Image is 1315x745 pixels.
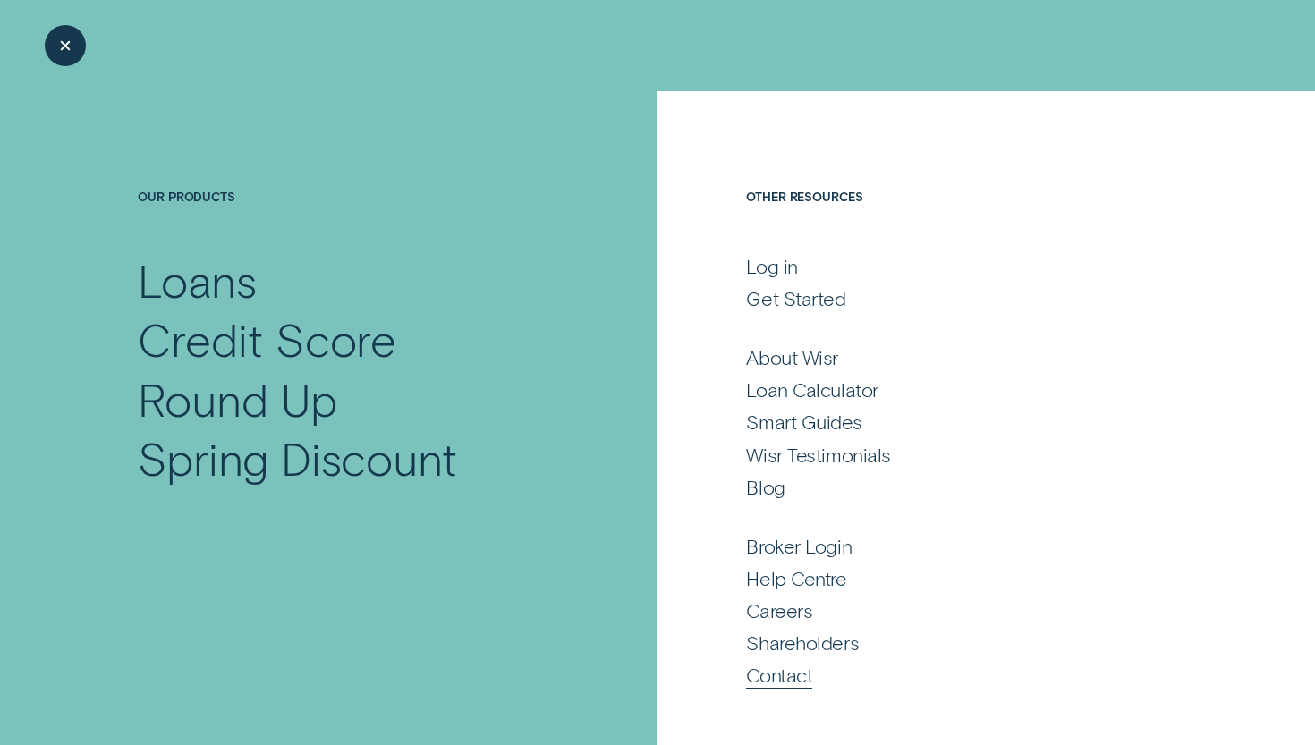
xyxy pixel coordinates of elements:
div: Loans [138,250,257,309]
a: Round Up [138,369,562,428]
div: Help Centre [746,566,846,591]
div: Spring Discount [138,428,457,487]
div: Round Up [138,369,336,428]
h4: Other Resources [746,189,1175,250]
button: Close Menu [45,25,86,66]
a: Loan Calculator [746,377,1175,402]
div: Log in [746,254,797,279]
div: Smart Guides [746,410,861,435]
div: Broker Login [746,534,852,559]
a: Broker Login [746,534,1175,559]
a: Contact [746,663,1175,688]
div: Get Started [746,286,845,311]
div: Credit Score [138,309,396,368]
a: Shareholders [746,631,1175,656]
a: Get Started [746,286,1175,311]
a: Wisr Testimonials [746,443,1175,468]
div: Contact [746,663,812,688]
div: About Wisr [746,345,838,370]
div: Shareholders [746,631,859,656]
a: Credit Score [138,309,562,368]
h4: Our Products [138,189,562,250]
a: Careers [746,598,1175,623]
a: Loans [138,250,562,309]
div: Blog [746,475,785,500]
a: Spring Discount [138,428,562,487]
div: Wisr Testimonials [746,443,890,468]
a: Log in [746,254,1175,279]
a: Smart Guides [746,410,1175,435]
a: Blog [746,475,1175,500]
div: Careers [746,598,812,623]
div: Loan Calculator [746,377,878,402]
a: Help Centre [746,566,1175,591]
a: About Wisr [746,345,1175,370]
